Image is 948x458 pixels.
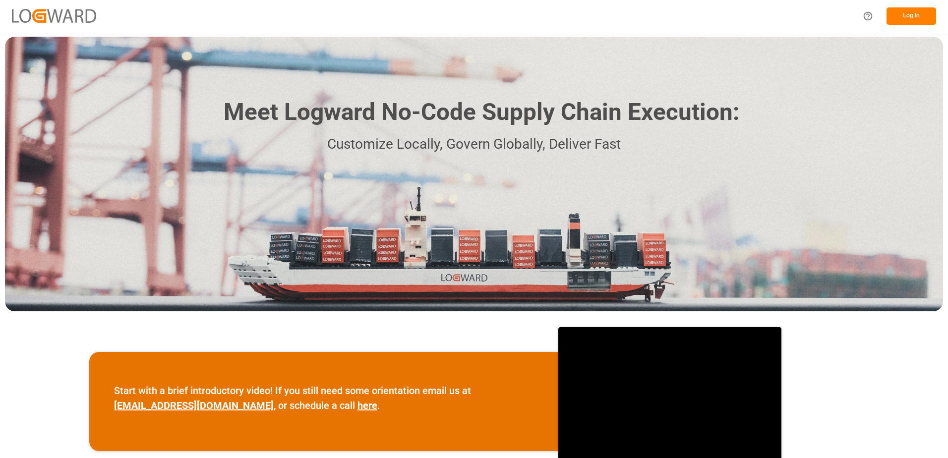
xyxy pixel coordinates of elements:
p: Start with a brief introductory video! If you still need some orientation email us at , or schedu... [114,383,533,413]
a: here [357,400,377,411]
button: Help Center [857,5,879,27]
button: Log In [887,7,936,25]
h1: Meet Logward No-Code Supply Chain Execution: [224,95,739,130]
a: [EMAIL_ADDRESS][DOMAIN_NAME] [114,400,274,411]
p: Customize Locally, Govern Globally, Deliver Fast [209,133,739,156]
img: Logward_new_orange.png [12,9,96,22]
